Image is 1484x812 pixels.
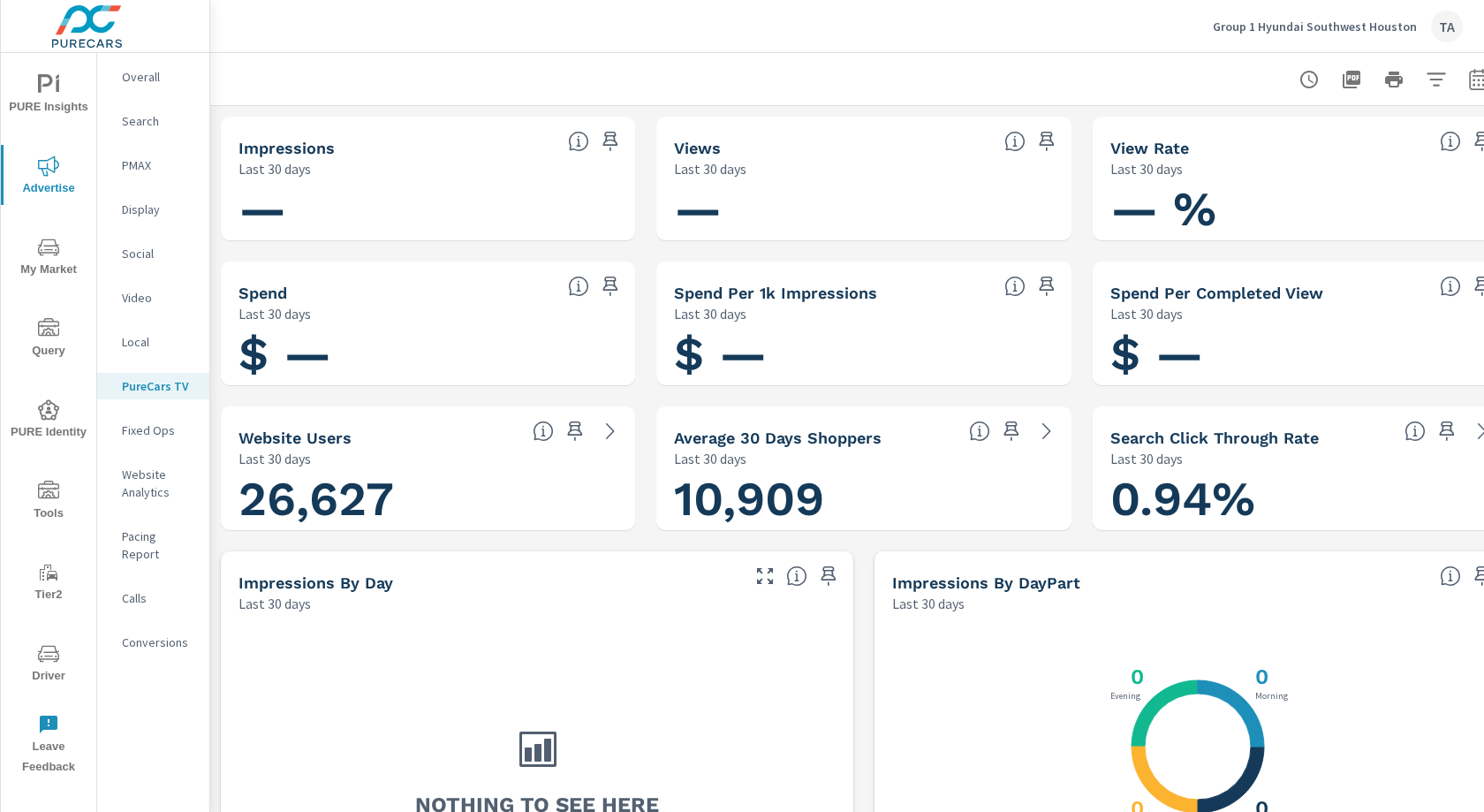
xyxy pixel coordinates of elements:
[786,565,807,587] span: The number of impressions, broken down by the day of the week they occurred.
[122,245,195,262] p: Social
[6,399,91,443] span: PURE Identity
[97,152,209,178] div: PMAX
[238,324,617,384] h1: $ —
[1110,139,1189,157] h5: View Rate
[6,237,91,280] span: My Market
[596,272,625,300] span: Save this to your personalized report
[6,481,91,524] span: Tools
[674,139,721,157] h5: Views
[674,469,1053,529] h1: 10,909
[1376,62,1412,97] button: Print Report
[1033,272,1061,300] span: Save this to your personalized report
[238,303,311,324] p: Last 30 days
[97,108,209,134] div: Search
[6,318,91,361] span: Query
[6,156,91,199] span: Advertise
[1033,127,1061,156] span: Save this to your personalized report
[1213,19,1417,34] p: Group 1 Hyundai Southwest Houston
[1110,158,1183,179] p: Last 30 days
[238,139,335,157] h5: Impressions
[97,196,209,223] div: Display
[6,714,91,778] span: Leave Feedback
[238,284,287,302] h5: Spend
[1404,421,1426,442] span: Percentage of users who viewed your campaigns who clicked through to your website. For example, i...
[122,421,195,439] p: Fixed Ops
[1110,429,1319,447] h5: Search Click Through Rate
[97,585,209,611] div: Calls
[892,573,1080,592] h5: Impressions by DayPart
[1127,664,1144,689] h3: 0
[1033,417,1061,445] a: See more details in report
[97,285,209,311] div: Video
[1440,131,1461,152] span: Percentage of Impressions where the ad was viewed completely. “Impressions” divided by “Views”. [...
[238,429,352,447] h5: Website Users
[97,461,209,505] div: Website Analytics
[568,131,589,152] span: Number of times your connected TV ad was presented to a user. [Source: This data is provided by t...
[1440,276,1461,297] span: Total spend per 1,000 impressions. [Source: This data is provided by the video advertising platform]
[1004,131,1026,152] span: Number of times your connected TV ad was viewed completely by a user. [Source: This data is provi...
[1419,62,1454,97] button: Apply Filters
[596,417,625,445] a: See more details in report
[122,589,195,607] p: Calls
[97,240,209,267] div: Social
[892,593,965,614] p: Last 30 days
[6,74,91,118] span: PURE Insights
[674,303,746,324] p: Last 30 days
[568,276,589,297] span: Cost of your connected TV ad campaigns. [Source: This data is provided by the video advertising p...
[238,179,617,239] h1: —
[122,112,195,130] p: Search
[1431,11,1463,42] div: TA
[97,417,209,444] div: Fixed Ops
[674,448,746,469] p: Last 30 days
[1252,692,1291,701] p: Morning
[122,527,195,563] p: Pacing Report
[1110,284,1323,302] h5: Spend Per Completed View
[969,421,990,442] span: A rolling 30 day total of daily Shoppers on the dealership website, averaged over the selected da...
[122,289,195,307] p: Video
[238,593,311,614] p: Last 30 days
[97,329,209,355] div: Local
[674,179,1053,239] h1: —
[1252,664,1268,689] h3: 0
[1107,692,1144,701] p: Evening
[122,68,195,86] p: Overall
[1,53,96,785] div: nav menu
[97,629,209,656] div: Conversions
[1110,303,1183,324] p: Last 30 days
[1440,565,1461,587] span: Only DoubleClick Video impressions can be broken down by time of day.
[6,562,91,605] span: Tier2
[122,333,195,351] p: Local
[122,634,195,651] p: Conversions
[6,643,91,687] span: Driver
[674,158,746,179] p: Last 30 days
[1433,417,1461,445] span: Save this to your personalized report
[814,562,843,590] span: Save this to your personalized report
[97,373,209,399] div: PureCars TV
[238,448,311,469] p: Last 30 days
[97,64,209,90] div: Overall
[122,466,195,501] p: Website Analytics
[561,417,589,445] span: Save this to your personalized report
[596,127,625,156] span: Save this to your personalized report
[674,324,1053,384] h1: $ —
[238,573,393,592] h5: Impressions by Day
[122,377,195,395] p: PureCars TV
[122,156,195,174] p: PMAX
[533,421,554,442] span: Unique website visitors over the selected time period. [Source: Website Analytics]
[1110,448,1183,469] p: Last 30 days
[1334,62,1369,97] button: "Export Report to PDF"
[122,201,195,218] p: Display
[751,562,779,590] button: Make Fullscreen
[1004,276,1026,297] span: Total spend per 1,000 impressions. [Source: This data is provided by the video advertising platform]
[997,417,1026,445] span: Save this to your personalized report
[674,284,877,302] h5: Spend Per 1k Impressions
[238,469,617,529] h1: 26,627
[97,523,209,567] div: Pacing Report
[674,429,882,447] h5: Average 30 Days Shoppers
[238,158,311,179] p: Last 30 days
